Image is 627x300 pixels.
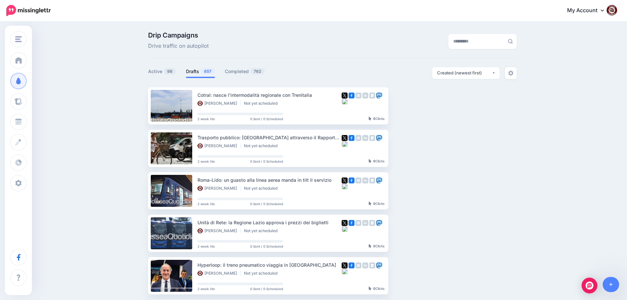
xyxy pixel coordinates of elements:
img: google_business-grey-square.png [369,135,375,141]
div: Trasporto pubblico: [GEOGRAPHIC_DATA] attraverso il Rapporto Mobilità 2024 [197,134,342,141]
img: menu.png [15,36,22,42]
img: twitter-square.png [342,177,348,183]
img: linkedin-grey-square.png [362,177,368,183]
img: instagram-grey-square.png [355,220,361,226]
span: Drip Campaigns [148,32,209,39]
img: twitter-square.png [342,93,348,98]
a: Drafts657 [186,68,215,75]
img: linkedin-grey-square.png [362,93,368,98]
li: Not yet scheduled [244,271,281,276]
span: 0 Sent / 0 Scheduled [250,202,283,205]
img: bluesky-grey-square.png [342,183,348,189]
li: [PERSON_NAME] [197,143,241,149]
b: 0 [373,159,376,163]
div: Unità di Rete: la Regione Lazio approva i prezzi dei biglietti [197,219,342,226]
li: Not yet scheduled [244,101,281,106]
img: mastodon-square.png [376,135,382,141]
img: bluesky-grey-square.png [342,268,348,274]
img: pointer-grey-darker.png [369,159,372,163]
div: Cotral: nasce l’intermodalità regionale con Trenitalia [197,91,342,99]
span: 0 Sent / 0 Scheduled [250,160,283,163]
b: 0 [373,286,376,290]
a: My Account [561,3,617,19]
span: 0 Sent / 0 Scheduled [250,245,283,248]
img: facebook-square.png [349,262,354,268]
button: Created (newest first) [432,67,500,79]
a: Active98 [148,68,176,75]
img: facebook-square.png [349,220,354,226]
img: search-grey-6.png [508,39,513,44]
div: Open Intercom Messenger [582,278,597,293]
img: mastodon-square.png [376,93,382,98]
li: Not yet scheduled [244,228,281,233]
img: pointer-grey-darker.png [369,202,372,205]
b: 0 [373,117,376,121]
img: instagram-grey-square.png [355,262,361,268]
span: 762 [250,68,265,74]
span: 2 week lite [197,117,215,121]
div: Roma-Lido: un guasto alla linea aerea manda in tilt il servizio [197,176,342,184]
img: pointer-grey-darker.png [369,286,372,290]
img: mastodon-square.png [376,220,382,226]
div: Clicks [369,287,384,291]
img: google_business-grey-square.png [369,220,375,226]
img: pointer-grey-darker.png [369,117,372,121]
div: Clicks [369,202,384,206]
span: 2 week lite [197,202,215,205]
img: facebook-square.png [349,135,354,141]
span: 657 [201,68,215,74]
span: 2 week lite [197,287,215,290]
li: Not yet scheduled [244,143,281,149]
img: linkedin-grey-square.png [362,220,368,226]
li: [PERSON_NAME] [197,186,241,191]
img: facebook-square.png [349,93,354,98]
img: google_business-grey-square.png [369,93,375,98]
li: Not yet scheduled [244,186,281,191]
img: mastodon-square.png [376,262,382,268]
li: [PERSON_NAME] [197,228,241,233]
b: 0 [373,244,376,248]
div: Clicks [369,159,384,163]
img: instagram-grey-square.png [355,93,361,98]
img: mastodon-square.png [376,177,382,183]
img: settings-grey.png [508,70,513,76]
span: 98 [164,68,176,74]
img: linkedin-grey-square.png [362,135,368,141]
img: linkedin-grey-square.png [362,262,368,268]
img: google_business-grey-square.png [369,177,375,183]
span: 2 week lite [197,245,215,248]
img: pointer-grey-darker.png [369,244,372,248]
span: 2 week lite [197,160,215,163]
img: twitter-square.png [342,220,348,226]
img: facebook-square.png [349,177,354,183]
li: [PERSON_NAME] [197,101,241,106]
img: bluesky-grey-square.png [342,98,348,104]
img: bluesky-grey-square.png [342,226,348,232]
span: Drive traffic on autopilot [148,42,209,50]
img: google_business-grey-square.png [369,262,375,268]
img: twitter-square.png [342,262,348,268]
img: bluesky-grey-square.png [342,141,348,147]
span: 0 Sent / 0 Scheduled [250,287,283,290]
img: instagram-grey-square.png [355,177,361,183]
a: Completed762 [225,68,265,75]
img: Missinglettr [6,5,51,16]
div: Created (newest first) [437,70,492,76]
div: Clicks [369,244,384,248]
b: 0 [373,202,376,205]
li: [PERSON_NAME] [197,271,241,276]
div: Clicks [369,117,384,121]
img: twitter-square.png [342,135,348,141]
img: instagram-grey-square.png [355,135,361,141]
span: 0 Sent / 0 Scheduled [250,117,283,121]
div: Hyperloop: il treno pneumatico viaggia in [GEOGRAPHIC_DATA] [197,261,342,269]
